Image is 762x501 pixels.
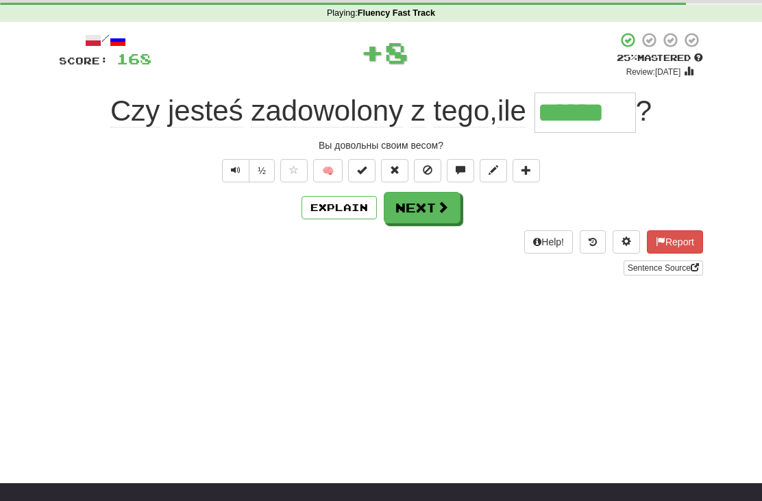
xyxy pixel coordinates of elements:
[497,95,526,127] span: ile
[59,32,151,49] div: /
[219,159,275,182] div: Text-to-speech controls
[249,159,275,182] button: ½
[168,95,243,127] span: jesteś
[348,159,376,182] button: Set this sentence to 100% Mastered (alt+m)
[647,230,703,254] button: Report
[313,159,343,182] button: 🧠
[302,196,377,219] button: Explain
[524,230,573,254] button: Help!
[636,95,652,127] span: ?
[480,159,507,182] button: Edit sentence (alt+d)
[110,95,534,127] span: ,
[414,159,441,182] button: Ignore sentence (alt+i)
[59,55,108,66] span: Score:
[617,52,637,63] span: 25 %
[513,159,540,182] button: Add to collection (alt+a)
[434,95,490,127] span: tego
[358,8,435,18] strong: Fluency Fast Track
[384,35,408,69] span: 8
[617,52,703,64] div: Mastered
[411,95,426,127] span: z
[222,159,249,182] button: Play sentence audio (ctl+space)
[116,50,151,67] span: 168
[381,159,408,182] button: Reset to 0% Mastered (alt+r)
[280,159,308,182] button: Favorite sentence (alt+f)
[384,192,460,223] button: Next
[624,260,703,276] a: Sentence Source
[447,159,474,182] button: Discuss sentence (alt+u)
[59,138,703,152] div: Вы довольны своим весом?
[626,67,681,77] small: Review: [DATE]
[251,95,403,127] span: zadowolony
[580,230,606,254] button: Round history (alt+y)
[360,32,384,73] span: +
[110,95,160,127] span: Czy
